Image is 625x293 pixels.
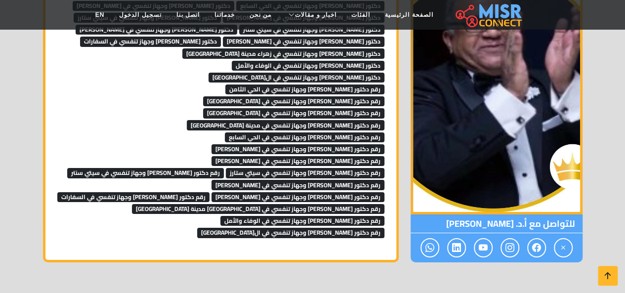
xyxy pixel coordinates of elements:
[207,5,242,24] a: خدماتنا
[80,33,221,48] a: دكتور [PERSON_NAME] وجهاز تنفسي في السفارات
[223,37,384,46] span: دكتور [PERSON_NAME] وجهاز تنفسي في [PERSON_NAME]
[197,228,384,238] span: رقم دكتور [PERSON_NAME] وجهاز تنفسي في ال[GEOGRAPHIC_DATA]
[220,212,384,227] a: رقم دكتور [PERSON_NAME] وجهاز تنفسي في الوفاء والأمل
[226,168,384,178] span: رقم دكتور [PERSON_NAME] وجهاز تنفسي في سيتي ستارز
[182,45,384,60] a: دكتور [PERSON_NAME] وجهاز تنفسي في زهراء مدينة [GEOGRAPHIC_DATA]
[242,5,279,24] a: من نحن
[295,10,336,19] span: اخبار و مقالات
[132,204,384,214] span: رقم دكتور [PERSON_NAME] وجهاز تنفسي في [GEOGRAPHIC_DATA] مدينة [GEOGRAPHIC_DATA]
[197,224,384,239] a: رقم دكتور [PERSON_NAME] وجهاز تنفسي في ال[GEOGRAPHIC_DATA]
[232,61,384,71] span: دكتور [PERSON_NAME] وجهاز تنفسي في الوفاء والأمل
[211,192,384,202] span: رقم دكتور [PERSON_NAME] وجهاز تنفسي في [PERSON_NAME]
[223,33,384,48] a: دكتور [PERSON_NAME] وجهاز تنفسي في [PERSON_NAME]
[76,25,237,35] span: دكتور [PERSON_NAME] وجهاز تنفسي في [PERSON_NAME]
[211,141,384,156] a: رقم دكتور [PERSON_NAME] وجهاز تنفسي في [PERSON_NAME]
[203,93,384,108] a: رقم دكتور [PERSON_NAME] وجهاز تنفسي في [GEOGRAPHIC_DATA]
[225,84,384,94] span: رقم دكتور [PERSON_NAME] وجهاز تنفسي في الحي الثامن
[187,120,384,130] span: رقم دكتور [PERSON_NAME] وجهاز تنفسي في مدينة [GEOGRAPHIC_DATA]
[169,5,207,24] a: اتصل بنا
[220,216,384,226] span: رقم دكتور [PERSON_NAME] وجهاز تنفسي في الوفاء والأمل
[344,5,377,24] a: الفئات
[208,73,384,83] span: دكتور [PERSON_NAME] وجهاز تنفسي في ال[GEOGRAPHIC_DATA]
[225,132,384,142] span: رقم دكتور [PERSON_NAME] وجهاز تنفسي في الحي السابع
[57,189,209,204] a: رقم دكتور [PERSON_NAME] وجهاز تنفسي في السفارات
[203,96,384,106] span: رقم دكتور [PERSON_NAME] وجهاز تنفسي في [GEOGRAPHIC_DATA]
[225,129,384,144] a: رقم دكتور [PERSON_NAME] وجهاز تنفسي في الحي السابع
[80,37,221,46] span: دكتور [PERSON_NAME] وجهاز تنفسي في السفارات
[211,144,384,154] span: رقم دكتور [PERSON_NAME] وجهاز تنفسي في [PERSON_NAME]
[67,168,224,178] span: رقم دكتور [PERSON_NAME] وجهاز تنفسي في سيتي سنتر
[182,48,384,58] span: دكتور [PERSON_NAME] وجهاز تنفسي في زهراء مدينة [GEOGRAPHIC_DATA]
[211,189,384,204] a: رقم دكتور [PERSON_NAME] وجهاز تنفسي في [PERSON_NAME]
[377,5,440,24] a: الصفحة الرئيسية
[456,2,522,27] img: main.misr_connect
[203,105,384,120] a: رقم دكتور [PERSON_NAME] وجهاز تنفسي في [GEOGRAPHIC_DATA]
[112,5,168,24] a: تسجيل الدخول
[211,156,384,166] span: رقم دكتور [PERSON_NAME] وجهاز تنفسي في [PERSON_NAME]
[132,201,384,215] a: رقم دكتور [PERSON_NAME] وجهاز تنفسي في [GEOGRAPHIC_DATA] مدينة [GEOGRAPHIC_DATA]
[57,192,209,202] span: رقم دكتور [PERSON_NAME] وجهاز تنفسي في السفارات
[208,69,384,84] a: دكتور [PERSON_NAME] وجهاز تنفسي في ال[GEOGRAPHIC_DATA]
[88,5,112,24] a: EN
[203,108,384,118] span: رقم دكتور [PERSON_NAME] وجهاز تنفسي في [GEOGRAPHIC_DATA]
[67,165,224,179] a: رقم دكتور [PERSON_NAME] وجهاز تنفسي في سيتي سنتر
[211,153,384,167] a: رقم دكتور [PERSON_NAME] وجهاز تنفسي في [PERSON_NAME]
[211,180,384,190] span: رقم دكتور [PERSON_NAME] وجهاز تنفسي في [PERSON_NAME]
[232,57,384,72] a: دكتور [PERSON_NAME] وجهاز تنفسي في الوفاء والأمل
[225,81,384,96] a: رقم دكتور [PERSON_NAME] وجهاز تنفسي في الحي الثامن
[187,117,384,132] a: رقم دكتور [PERSON_NAME] وجهاز تنفسي في مدينة [GEOGRAPHIC_DATA]
[279,5,344,24] a: اخبار و مقالات
[411,214,583,233] span: للتواصل مع أ.د. [PERSON_NAME]
[226,165,384,179] a: رقم دكتور [PERSON_NAME] وجهاز تنفسي في سيتي ستارز
[211,177,384,192] a: رقم دكتور [PERSON_NAME] وجهاز تنفسي في [PERSON_NAME]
